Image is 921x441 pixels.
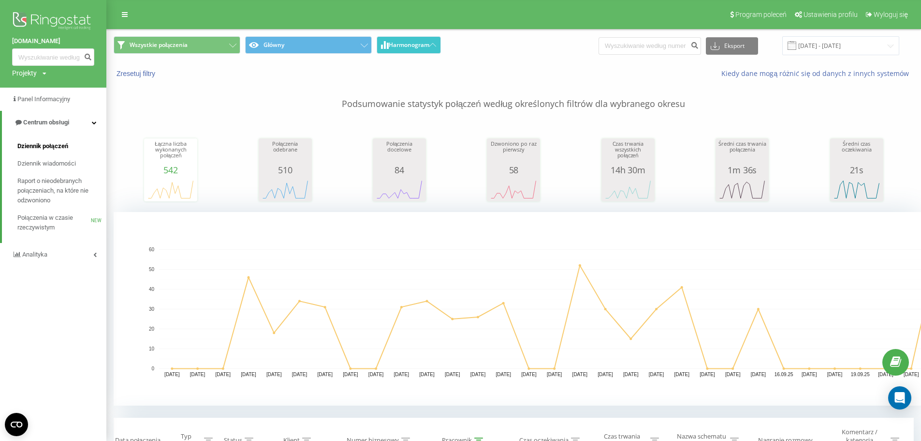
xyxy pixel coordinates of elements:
[700,372,715,377] text: [DATE]
[496,372,511,377] text: [DATE]
[718,141,766,165] div: Średni czas trwania połączenia
[5,413,28,436] button: Open CMP widget
[419,372,435,377] text: [DATE]
[718,175,766,204] svg: A chart.
[489,165,538,175] div: 58
[146,165,195,175] div: 542
[604,165,652,175] div: 14h 30m
[375,175,424,204] svg: A chart.
[17,172,106,209] a: Raport o nieodebranych połączeniach, na które nie odzwoniono
[17,137,106,155] a: Dziennik połączeń
[470,372,486,377] text: [DATE]
[521,372,537,377] text: [DATE]
[146,141,195,165] div: Łączna liczba wykonanych połączeń
[375,141,424,165] div: Połączenia docelowe
[598,372,613,377] text: [DATE]
[833,141,881,165] div: Średni czas oczekiwania
[725,372,741,377] text: [DATE]
[547,372,562,377] text: [DATE]
[130,41,188,49] span: Wszystkie połączenia
[674,372,689,377] text: [DATE]
[623,372,639,377] text: [DATE]
[190,372,205,377] text: [DATE]
[775,372,793,377] text: 16.09.25
[489,141,538,165] div: Dzwoniono po raz pierwszy
[833,165,881,175] div: 21s
[261,165,309,175] div: 510
[114,69,160,78] button: Zresetuj filtry
[266,372,282,377] text: [DATE]
[599,37,701,55] input: Wyszukiwanie według numeru
[375,165,424,175] div: 84
[17,159,76,168] span: Dziennik wiadomości
[114,36,240,54] button: Wszystkie połączenia
[804,11,858,18] span: Ustawienia profilu
[851,372,870,377] text: 19.09.25
[17,155,106,172] a: Dziennik wiadomości
[445,372,460,377] text: [DATE]
[604,175,652,204] svg: A chart.
[735,11,787,18] span: Program poleceń
[12,36,94,46] a: [DOMAIN_NAME]
[245,36,372,54] button: Główny
[149,267,155,272] text: 50
[17,95,70,103] span: Panel Informacyjny
[721,69,914,78] a: Kiedy dane mogą różnić się od danych z innych systemów
[489,175,538,204] svg: A chart.
[12,10,94,34] img: Ringostat logo
[261,175,309,204] svg: A chart.
[12,48,94,66] input: Wyszukiwanie według numeru
[149,287,155,292] text: 40
[878,372,893,377] text: [DATE]
[718,165,766,175] div: 1m 36s
[394,372,409,377] text: [DATE]
[23,119,69,126] span: Centrum obsługi
[17,141,68,151] span: Dziennik połączeń
[149,306,155,312] text: 30
[343,372,358,377] text: [DATE]
[888,386,911,410] div: Open Intercom Messenger
[802,372,817,377] text: [DATE]
[317,372,333,377] text: [DATE]
[2,111,106,134] a: Centrum obsługi
[874,11,908,18] span: Wyloguj się
[164,372,180,377] text: [DATE]
[114,78,914,110] p: Podsumowanie statystyk połączeń według określonych filtrów dla wybranego okresu
[827,372,843,377] text: [DATE]
[833,175,881,204] svg: A chart.
[22,251,47,258] span: Analityka
[151,366,154,371] text: 0
[149,247,155,252] text: 60
[149,326,155,332] text: 20
[17,213,91,232] span: Połączenia w czasie rzeczywistym
[904,372,919,377] text: [DATE]
[751,372,766,377] text: [DATE]
[706,37,758,55] button: Eksport
[241,372,256,377] text: [DATE]
[216,372,231,377] text: [DATE]
[17,209,106,236] a: Połączenia w czasie rzeczywistymNEW
[17,176,102,205] span: Raport o nieodebranych połączeniach, na które nie odzwoniono
[146,175,195,204] svg: A chart.
[572,372,588,377] text: [DATE]
[292,372,307,377] text: [DATE]
[12,68,37,78] div: Projekty
[368,372,384,377] text: [DATE]
[604,141,652,165] div: Czas trwania wszystkich połączeń
[389,42,429,48] span: Harmonogram
[261,141,309,165] div: Połączenia odebrane
[149,346,155,351] text: 10
[649,372,664,377] text: [DATE]
[377,36,441,54] button: Harmonogram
